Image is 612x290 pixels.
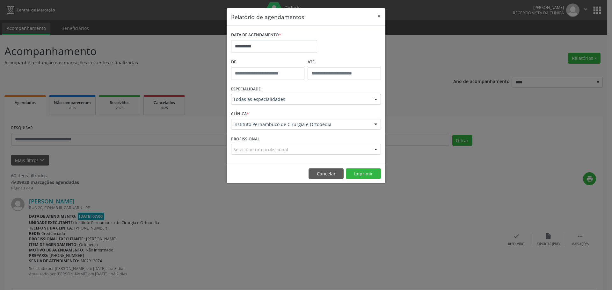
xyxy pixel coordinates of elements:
[308,57,381,67] label: ATÉ
[231,134,260,144] label: PROFISSIONAL
[231,109,249,119] label: CLÍNICA
[233,121,368,128] span: Instituto Pernambuco de Cirurgia e Ortopedia
[373,8,385,24] button: Close
[309,168,344,179] button: Cancelar
[231,30,281,40] label: DATA DE AGENDAMENTO
[231,13,304,21] h5: Relatório de agendamentos
[346,168,381,179] button: Imprimir
[231,84,261,94] label: ESPECIALIDADE
[233,96,368,103] span: Todas as especialidades
[231,57,304,67] label: De
[233,146,288,153] span: Selecione um profissional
